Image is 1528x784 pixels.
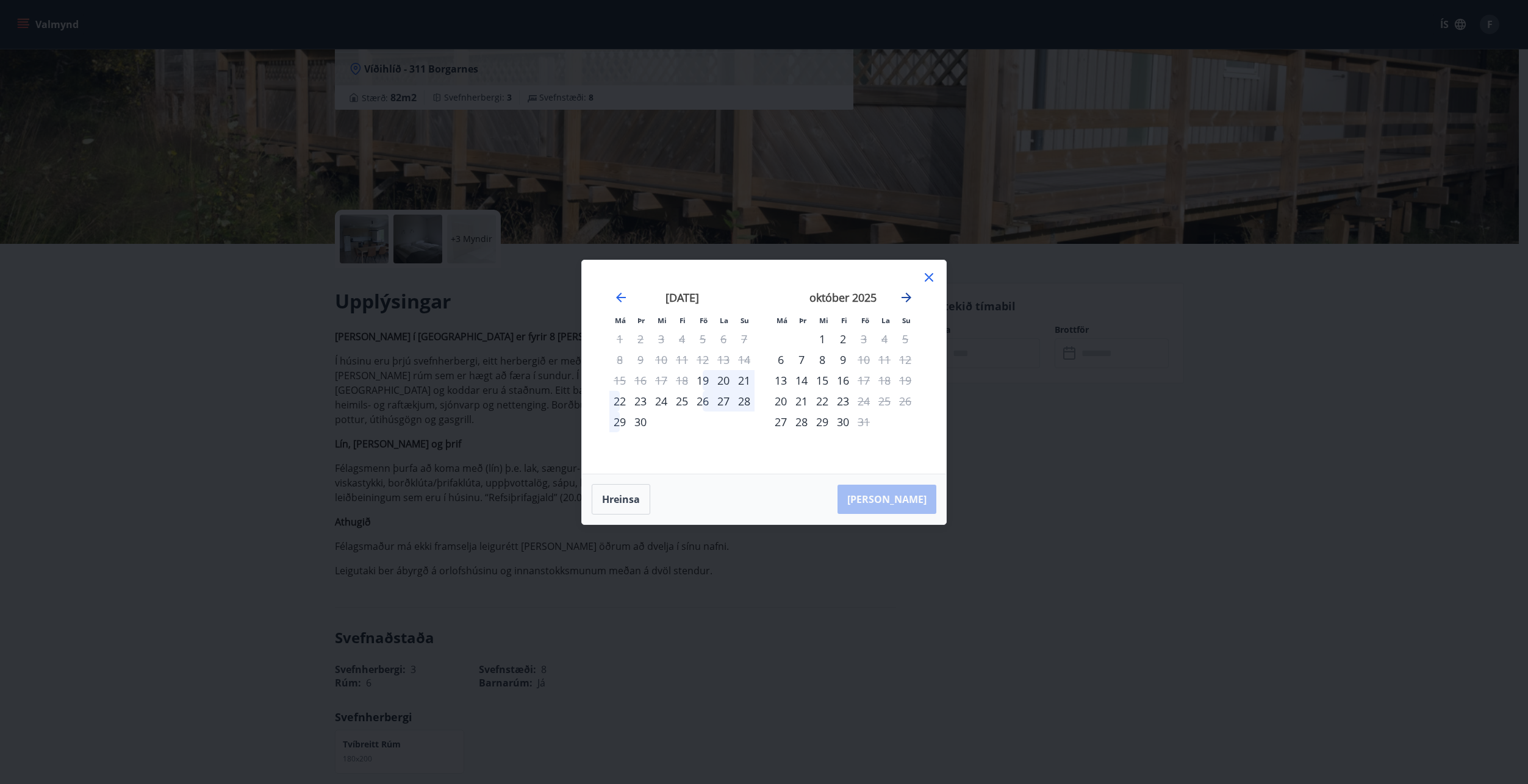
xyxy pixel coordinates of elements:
td: Not available. mánudagur, 1. september 2025 [609,329,630,349]
div: 20 [713,370,734,391]
div: Aðeins útritun í boði [853,329,874,349]
td: Choose mánudagur, 20. október 2025 as your check-in date. It’s available. [770,391,791,412]
td: Not available. sunnudagur, 26. október 2025 [895,391,916,412]
div: Aðeins innritun í boði [770,370,791,391]
div: 30 [630,412,651,432]
td: Choose fimmtudagur, 23. október 2025 as your check-in date. It’s available. [833,391,853,412]
td: Choose þriðjudagur, 23. september 2025 as your check-in date. It’s available. [630,391,651,412]
div: 22 [609,391,630,412]
td: Not available. föstudagur, 10. október 2025 [853,349,874,370]
small: La [720,316,728,325]
td: Choose fimmtudagur, 30. október 2025 as your check-in date. It’s available. [833,412,853,432]
small: Su [741,316,749,325]
div: 24 [651,391,672,412]
td: Not available. föstudagur, 24. október 2025 [853,391,874,412]
div: Aðeins útritun í boði [853,391,874,412]
div: 7 [791,349,812,370]
div: Calendar [597,275,931,459]
td: Not available. mánudagur, 8. september 2025 [609,349,630,370]
small: La [881,316,890,325]
td: Not available. þriðjudagur, 16. september 2025 [630,370,651,391]
small: Má [615,316,626,325]
small: Þr [799,316,806,325]
td: Choose fimmtudagur, 16. október 2025 as your check-in date. It’s available. [833,370,853,391]
td: Not available. laugardagur, 13. september 2025 [713,349,734,370]
small: Fi [841,316,847,325]
div: Aðeins útritun í boði [853,412,874,432]
td: Choose fimmtudagur, 9. október 2025 as your check-in date. It’s available. [833,349,853,370]
div: 23 [833,391,853,412]
td: Not available. föstudagur, 3. október 2025 [853,329,874,349]
td: Not available. fimmtudagur, 11. september 2025 [672,349,692,370]
td: Not available. laugardagur, 18. október 2025 [874,370,895,391]
td: Choose mánudagur, 29. september 2025 as your check-in date. It’s available. [609,412,630,432]
div: 30 [833,412,853,432]
td: Choose mánudagur, 6. október 2025 as your check-in date. It’s available. [770,349,791,370]
small: Mi [658,316,667,325]
td: Choose sunnudagur, 21. september 2025 as your check-in date. It’s available. [734,370,755,391]
div: 28 [734,391,755,412]
td: Choose þriðjudagur, 7. október 2025 as your check-in date. It’s available. [791,349,812,370]
td: Choose miðvikudagur, 29. október 2025 as your check-in date. It’s available. [812,412,833,432]
td: Not available. sunnudagur, 5. október 2025 [895,329,916,349]
div: 27 [713,391,734,412]
td: Choose miðvikudagur, 1. október 2025 as your check-in date. It’s available. [812,329,833,349]
div: 22 [812,391,833,412]
td: Choose miðvikudagur, 8. október 2025 as your check-in date. It’s available. [812,349,833,370]
div: 1 [812,329,833,349]
div: 8 [812,349,833,370]
div: Aðeins útritun í boði [853,370,874,391]
div: 21 [734,370,755,391]
td: Choose laugardagur, 20. september 2025 as your check-in date. It’s available. [713,370,734,391]
div: 25 [672,391,692,412]
small: Mi [819,316,828,325]
td: Not available. föstudagur, 31. október 2025 [853,412,874,432]
td: Not available. þriðjudagur, 9. september 2025 [630,349,651,370]
td: Not available. mánudagur, 15. september 2025 [609,370,630,391]
td: Not available. föstudagur, 5. september 2025 [692,329,713,349]
td: Choose mánudagur, 13. október 2025 as your check-in date. It’s available. [770,370,791,391]
td: Choose mánudagur, 22. september 2025 as your check-in date. It’s available. [609,391,630,412]
td: Not available. sunnudagur, 12. október 2025 [895,349,916,370]
small: Fö [861,316,869,325]
div: 15 [812,370,833,391]
td: Choose miðvikudagur, 24. september 2025 as your check-in date. It’s available. [651,391,672,412]
div: Move backward to switch to the previous month. [614,290,628,305]
div: Aðeins innritun í boði [692,370,713,391]
td: Not available. miðvikudagur, 3. september 2025 [651,329,672,349]
div: 26 [692,391,713,412]
div: 29 [812,412,833,432]
td: Not available. laugardagur, 4. október 2025 [874,329,895,349]
td: Choose þriðjudagur, 21. október 2025 as your check-in date. It’s available. [791,391,812,412]
td: Choose þriðjudagur, 30. september 2025 as your check-in date. It’s available. [630,412,651,432]
div: 29 [609,412,630,432]
div: Aðeins innritun í boði [770,391,791,412]
div: Move forward to switch to the next month. [899,290,914,305]
small: Fi [680,316,686,325]
div: 14 [791,370,812,391]
strong: [DATE] [665,290,699,305]
td: Not available. þriðjudagur, 2. september 2025 [630,329,651,349]
td: Not available. sunnudagur, 14. september 2025 [734,349,755,370]
div: Aðeins útritun í boði [853,349,874,370]
td: Not available. laugardagur, 11. október 2025 [874,349,895,370]
strong: október 2025 [809,290,877,305]
td: Choose föstudagur, 26. september 2025 as your check-in date. It’s available. [692,391,713,412]
td: Choose föstudagur, 19. september 2025 as your check-in date. It’s available. [692,370,713,391]
small: Þr [637,316,645,325]
button: Hreinsa [592,484,650,515]
div: 21 [791,391,812,412]
div: Aðeins innritun í boði [770,412,791,432]
td: Choose þriðjudagur, 14. október 2025 as your check-in date. It’s available. [791,370,812,391]
small: Su [902,316,911,325]
td: Not available. laugardagur, 6. september 2025 [713,329,734,349]
div: 9 [833,349,853,370]
td: Choose miðvikudagur, 15. október 2025 as your check-in date. It’s available. [812,370,833,391]
td: Choose laugardagur, 27. september 2025 as your check-in date. It’s available. [713,391,734,412]
td: Not available. miðvikudagur, 17. september 2025 [651,370,672,391]
td: Choose fimmtudagur, 25. september 2025 as your check-in date. It’s available. [672,391,692,412]
td: Not available. sunnudagur, 19. október 2025 [895,370,916,391]
small: Má [777,316,787,325]
td: Not available. föstudagur, 17. október 2025 [853,370,874,391]
td: Choose mánudagur, 27. október 2025 as your check-in date. It’s available. [770,412,791,432]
